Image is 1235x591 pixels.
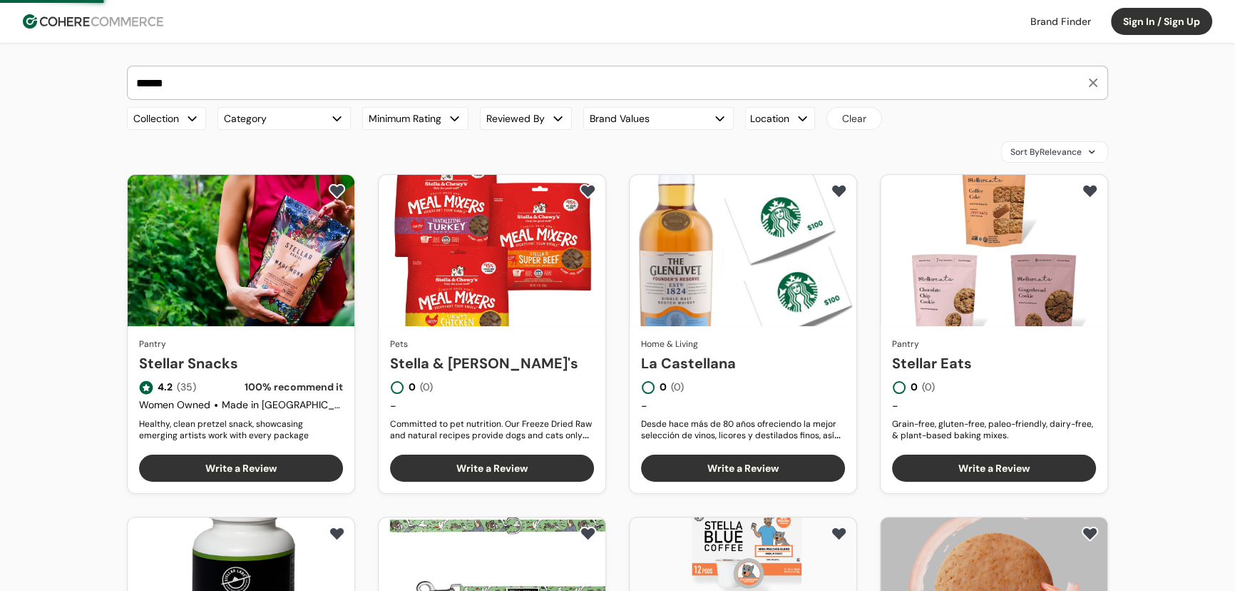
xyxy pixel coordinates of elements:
[23,14,163,29] img: Cohere Logo
[827,181,851,202] button: add to favorite
[641,353,845,374] a: La Castellana
[1078,181,1102,202] button: add to favorite
[139,455,343,482] button: Write a Review
[892,353,1096,374] a: Stellar Eats
[325,523,349,545] button: add to favorite
[390,455,594,482] button: Write a Review
[139,353,343,374] a: Stellar Snacks
[641,455,845,482] button: Write a Review
[826,107,882,130] button: Clear
[576,523,600,545] button: add to favorite
[325,181,349,202] button: add to favorite
[827,523,851,545] button: add to favorite
[390,353,594,374] a: Stella & [PERSON_NAME]'s
[1078,523,1102,545] button: add to favorite
[576,181,600,202] button: add to favorite
[1010,146,1082,158] span: Sort By Relevance
[892,455,1096,482] button: Write a Review
[1111,8,1212,35] button: Sign In / Sign Up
